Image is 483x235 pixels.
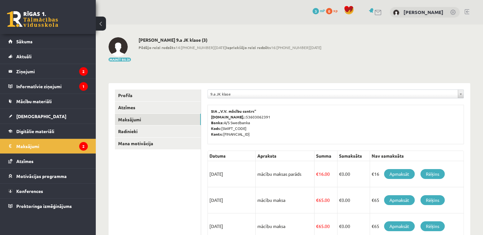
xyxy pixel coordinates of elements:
[16,39,33,44] span: Sākums
[115,102,201,113] a: Atzīmes
[404,9,443,15] a: [PERSON_NAME]
[16,98,52,104] span: Mācību materiāli
[320,8,325,13] span: mP
[8,49,88,64] a: Aktuāli
[211,108,460,137] p: 53603062391 A/S Swedbanka [SWIFT_CODE] [FINANCIAL_ID]
[109,37,128,56] img: Ivanda Kokina
[8,184,88,198] a: Konferences
[316,171,319,177] span: €
[316,197,319,203] span: €
[16,173,67,179] span: Motivācijas programma
[115,138,201,149] a: Mana motivācija
[139,37,321,43] h2: [PERSON_NAME] 9.a JK klase (3)
[16,64,88,79] legend: Ziņojumi
[339,171,342,177] span: €
[384,221,415,231] a: Apmaksāt
[16,158,34,164] span: Atzīmes
[420,195,445,205] a: Rēķins
[384,169,415,179] a: Apmaksāt
[109,58,131,61] button: Mainīt bildi
[313,8,319,14] span: 3
[314,151,337,161] th: Summa
[420,221,445,231] a: Rēķins
[7,11,58,27] a: Rīgas 1. Tālmācības vidusskola
[256,187,314,213] td: mācību maksa
[314,161,337,187] td: 16.00
[16,128,54,134] span: Digitālie materiāli
[115,125,201,137] a: Radinieki
[420,169,445,179] a: Rēķins
[210,90,455,98] span: 9.a JK klase
[115,89,201,101] a: Profils
[393,10,399,16] img: Ivanda Kokina
[337,161,370,187] td: 0.00
[79,82,88,91] i: 1
[208,187,256,213] td: [DATE]
[339,197,342,203] span: €
[8,79,88,94] a: Informatīvie ziņojumi1
[333,8,337,13] span: xp
[370,161,464,187] td: €16
[8,154,88,168] a: Atzīmes
[211,120,224,125] b: Banka:
[314,187,337,213] td: 65.00
[139,45,321,50] span: 14:[PHONE_NUMBER][DATE] 16:[PHONE_NUMBER][DATE]
[16,53,32,59] span: Aktuāli
[16,188,43,194] span: Konferences
[8,64,88,79] a: Ziņojumi2
[370,187,464,213] td: €65
[8,139,88,153] a: Maksājumi2
[8,199,88,213] a: Proktoringa izmēģinājums
[256,161,314,187] td: mācību maksas parāds
[370,151,464,161] th: Nav samaksāts
[316,223,319,229] span: €
[16,113,66,119] span: [DEMOGRAPHIC_DATA]
[326,8,341,13] a: 0 xp
[339,223,342,229] span: €
[208,90,464,98] a: 9.a JK klase
[79,142,88,151] i: 2
[8,94,88,109] a: Mācību materiāli
[16,139,88,153] legend: Maksājumi
[79,67,88,76] i: 2
[8,109,88,124] a: [DEMOGRAPHIC_DATA]
[337,187,370,213] td: 0.00
[226,45,271,50] b: Iepriekšējo reizi redzēts
[8,34,88,49] a: Sākums
[256,151,314,161] th: Apraksts
[16,203,72,209] span: Proktoringa izmēģinājums
[337,151,370,161] th: Samaksāts
[211,132,223,137] b: Konts:
[208,161,256,187] td: [DATE]
[115,114,201,125] a: Maksājumi
[211,126,221,131] b: Kods:
[313,8,325,13] a: 3 mP
[211,114,246,119] b: [DOMAIN_NAME].:
[211,109,257,114] b: SIA „V.V. mācību centrs”
[139,45,176,50] b: Pēdējo reizi redzēts
[384,195,415,205] a: Apmaksāt
[16,79,88,94] legend: Informatīvie ziņojumi
[8,124,88,139] a: Digitālie materiāli
[208,151,256,161] th: Datums
[326,8,332,14] span: 0
[8,169,88,183] a: Motivācijas programma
